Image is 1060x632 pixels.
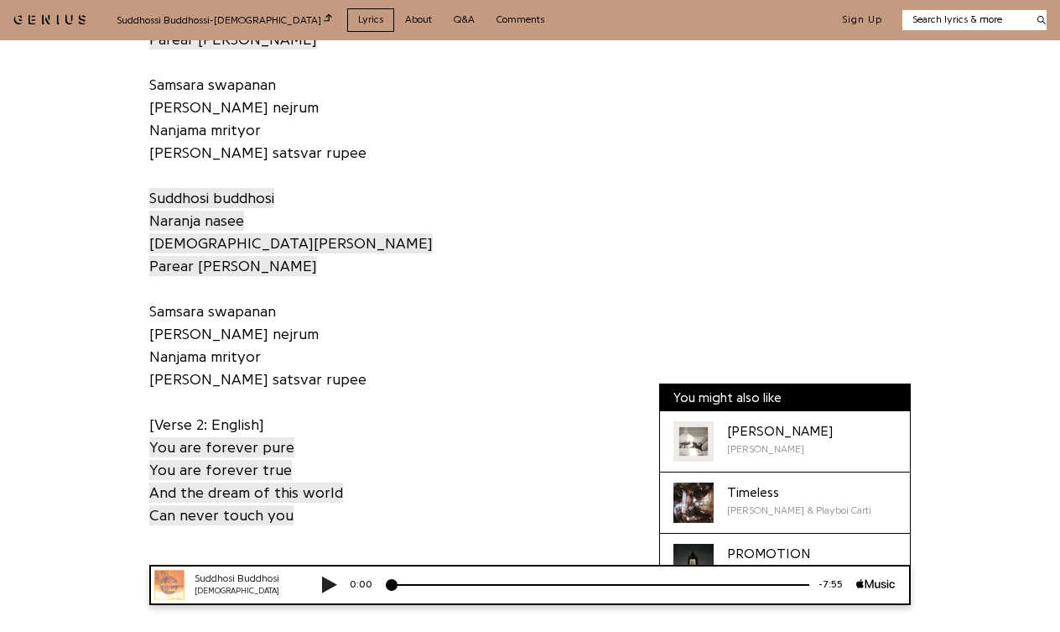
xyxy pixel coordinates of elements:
[660,473,910,534] a: Cover art for Timeless by The Weeknd & Playboi CartiTimeless[PERSON_NAME] & Playboi Carti
[149,186,433,277] a: Suddhosi buddhosiNaranja nasee[DEMOGRAPHIC_DATA][PERSON_NAME]Parear [PERSON_NAME]
[486,8,555,31] a: Comments
[347,8,394,31] a: Lyrics
[673,544,714,584] div: Cover art for PROMOTION by ¥$, Kanye West & Ty Dolla $ign & Future
[660,534,910,604] a: Cover art for PROMOTION by ¥$, Kanye West & Ty Dolla $ign & FuturePROMOTION¥$, [PERSON_NAME] & [P...
[842,13,882,27] button: Sign Up
[59,7,159,21] div: Suddhosi Buddhosi
[673,13,720,27] div: -7:55
[727,483,871,503] div: Timeless
[149,437,343,525] span: You are forever pure You are forever true And the dream of this world Can never touch you
[727,544,896,564] div: PROMOTION
[443,8,486,31] a: Q&A
[902,13,1027,27] input: Search lyrics & more
[149,436,343,526] a: You are forever pureYou are forever trueAnd the dream of this worldCan never touch you
[394,8,443,31] a: About
[660,411,910,473] a: Cover art for Clara Bow by Taylor Swift[PERSON_NAME][PERSON_NAME]
[727,564,896,594] div: ¥$, [PERSON_NAME] & [PERSON_NAME] $ign & Future
[727,441,834,457] div: [PERSON_NAME]
[660,384,910,411] div: You might also like
[18,5,49,35] img: 72x72bb.jpg
[727,503,871,518] div: [PERSON_NAME] & Playboi Carti
[673,421,714,462] div: Cover art for Clara Bow by Taylor Swift
[59,20,159,33] div: [DEMOGRAPHIC_DATA]
[673,483,714,523] div: Cover art for Timeless by The Weeknd & Playboi Carti
[727,421,834,441] div: [PERSON_NAME]
[149,188,433,276] span: Suddhosi buddhosi Naranja nasee [DEMOGRAPHIC_DATA][PERSON_NAME] Parear [PERSON_NAME]
[117,12,332,28] div: Suddhossi Buddhossi - [DEMOGRAPHIC_DATA]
